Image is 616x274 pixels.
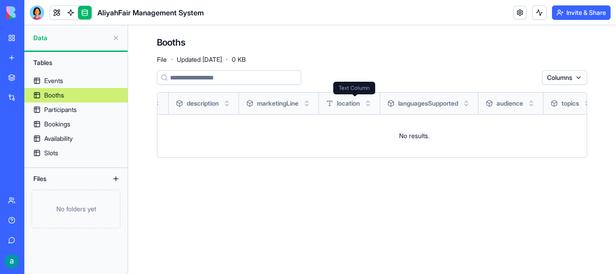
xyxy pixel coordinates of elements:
[542,70,587,85] button: Columns
[157,55,167,64] span: File
[527,99,536,108] button: Toggle sort
[44,120,70,129] div: Bookings
[24,146,128,160] a: Slots
[24,131,128,146] a: Availability
[177,55,222,64] span: Updated [DATE]
[44,105,77,114] div: Participants
[496,99,523,108] span: audience
[44,91,64,100] div: Booths
[232,55,246,64] span: 0 KB
[44,134,73,143] div: Availability
[29,172,101,186] div: Files
[33,33,109,42] span: Data
[97,7,204,18] span: AliyahFair Management System
[187,99,219,108] span: description
[44,149,58,158] div: Slots
[398,99,458,108] span: languagesSupported
[44,76,63,85] div: Events
[24,117,128,131] a: Bookings
[24,74,128,88] a: Events
[24,102,128,117] a: Participants
[222,99,231,108] button: Toggle sort
[32,190,120,228] div: No folders yet
[157,36,185,49] h4: Booths
[561,99,579,108] span: topics
[337,99,360,108] span: location
[302,99,311,108] button: Toggle sort
[363,99,372,108] button: Toggle sort
[24,88,128,102] a: Booths
[339,84,370,92] span: Text Column
[29,56,123,70] div: Tables
[170,52,173,67] span: ·
[24,190,128,228] a: No folders yet
[583,99,592,108] button: Toggle sort
[462,99,471,108] button: Toggle sort
[225,52,228,67] span: ·
[257,99,299,108] span: marketingLine
[5,254,19,269] img: ACg8ocLraM4i1ZtzodaE4lLySwSPlYeFWnlEHwz4svlJqy11TGK7UA=s96-c
[6,6,62,19] img: logo
[552,5,611,20] button: Invite & Share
